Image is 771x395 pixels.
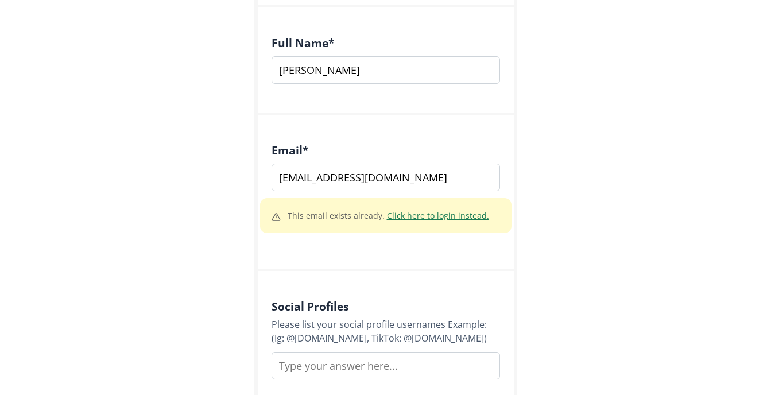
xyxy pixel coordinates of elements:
h4: Email * [272,144,500,157]
div: This email exists already. [288,210,489,222]
input: Type your answer here... [272,352,500,379]
input: Type your full name... [272,56,500,84]
input: name@example.com [272,164,500,191]
a: Click here to login instead. [387,210,489,221]
div: Please list your social profile usernames Example: (Ig: @[DOMAIN_NAME], TikTok: @[DOMAIN_NAME]) [272,317,500,345]
h4: Full Name * [272,36,500,49]
h4: Social Profiles [272,300,500,313]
